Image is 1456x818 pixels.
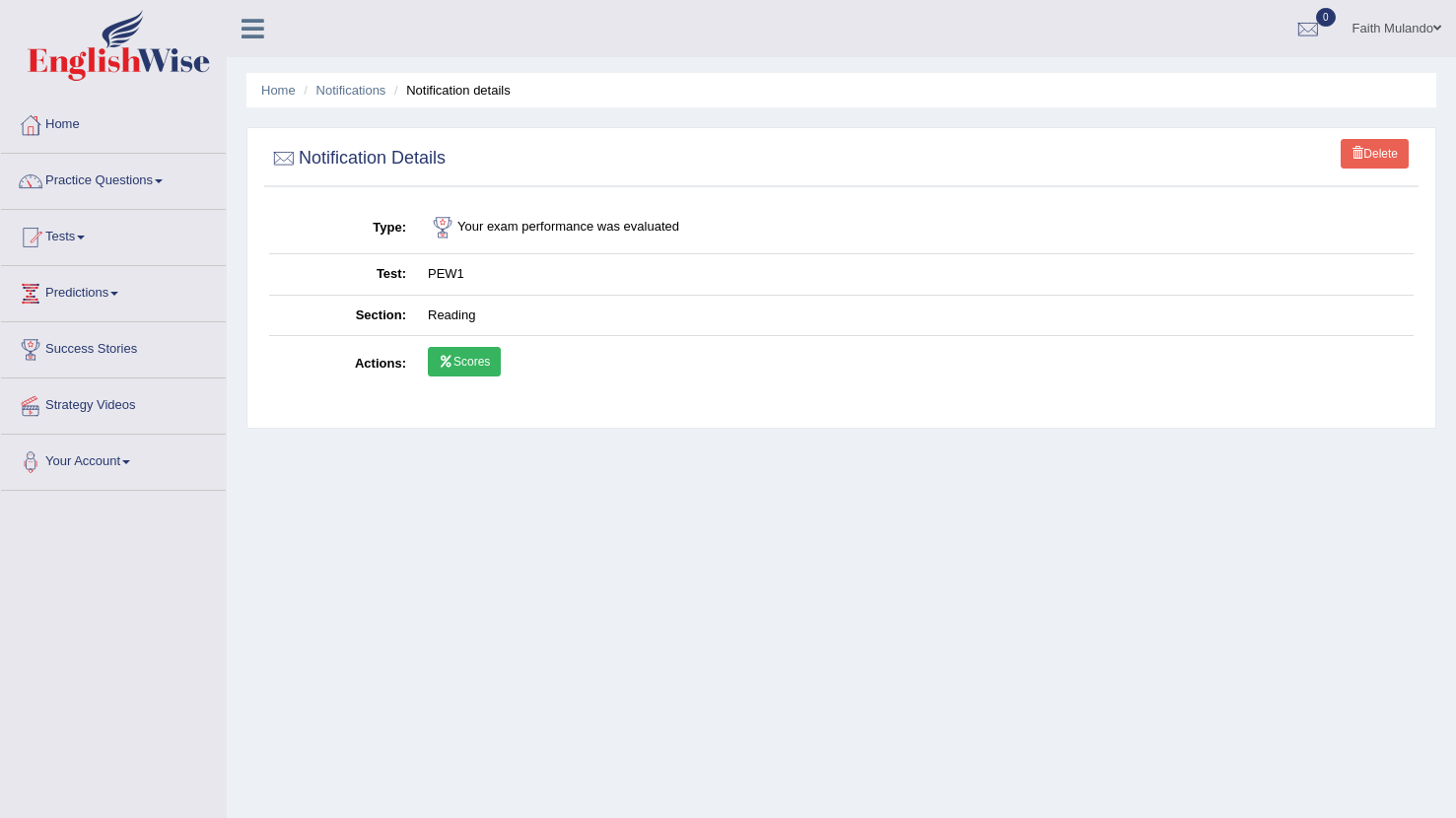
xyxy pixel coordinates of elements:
[417,202,1414,254] td: Your exam performance was evaluated
[1,154,226,203] a: Practice Questions
[1,210,226,259] a: Tests
[1341,139,1409,169] a: Delete
[1,98,226,147] a: Home
[389,81,511,100] li: Notification details
[269,254,417,296] th: Test
[428,347,501,376] a: Scores
[261,83,296,98] a: Home
[1,378,226,428] a: Strategy Videos
[269,295,417,336] th: Section
[1316,8,1336,27] span: 0
[1,266,226,315] a: Predictions
[316,83,386,98] a: Notifications
[269,336,417,393] th: Actions
[417,254,1414,296] td: PEW1
[417,295,1414,336] td: Reading
[1,435,226,484] a: Your Account
[1,322,226,372] a: Success Stories
[269,202,417,254] th: Type
[269,144,446,173] h2: Notification Details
